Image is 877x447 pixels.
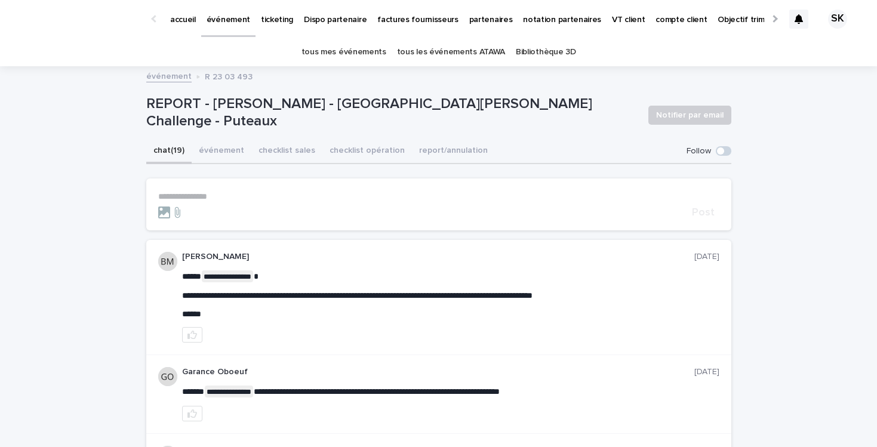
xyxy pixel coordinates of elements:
a: tous les événements ATAWA [397,38,505,66]
img: Ls34BcGeRexTGTNfXpUC [24,7,140,31]
button: chat (19) [146,139,192,164]
button: like this post [182,327,202,343]
button: checklist opération [322,139,412,164]
p: Garance Oboeuf [182,367,694,377]
p: Follow [687,146,711,156]
button: like this post [182,406,202,421]
p: [DATE] [694,367,719,377]
span: Notifier par email [656,109,724,121]
span: Post [692,207,715,218]
p: [DATE] [694,252,719,262]
div: SK [828,10,847,29]
p: REPORT - [PERSON_NAME] - [GEOGRAPHIC_DATA][PERSON_NAME] Challenge - Puteaux [146,95,639,130]
a: événement [146,69,192,82]
button: checklist sales [251,139,322,164]
p: [PERSON_NAME] [182,252,694,262]
a: tous mes événements [301,38,386,66]
p: R 23 03 493 [205,69,253,82]
a: Bibliothèque 3D [516,38,576,66]
button: report/annulation [412,139,495,164]
button: événement [192,139,251,164]
button: Notifier par email [648,106,731,125]
button: Post [687,207,719,218]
